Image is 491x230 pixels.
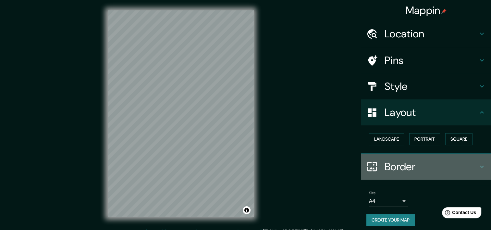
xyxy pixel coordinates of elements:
[385,160,478,173] h4: Border
[409,133,440,145] button: Portrait
[108,10,254,217] canvas: Map
[366,214,415,226] button: Create your map
[361,47,491,73] div: Pins
[385,106,478,119] h4: Layout
[441,9,447,14] img: pin-icon.png
[385,27,478,40] h4: Location
[361,154,491,180] div: Border
[361,99,491,125] div: Layout
[433,205,484,223] iframe: Help widget launcher
[369,196,408,206] div: A4
[243,206,251,214] button: Toggle attribution
[361,21,491,47] div: Location
[369,133,404,145] button: Landscape
[445,133,473,145] button: Square
[369,190,376,196] label: Size
[406,4,447,17] h4: Mappin
[361,73,491,99] div: Style
[385,80,478,93] h4: Style
[385,54,478,67] h4: Pins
